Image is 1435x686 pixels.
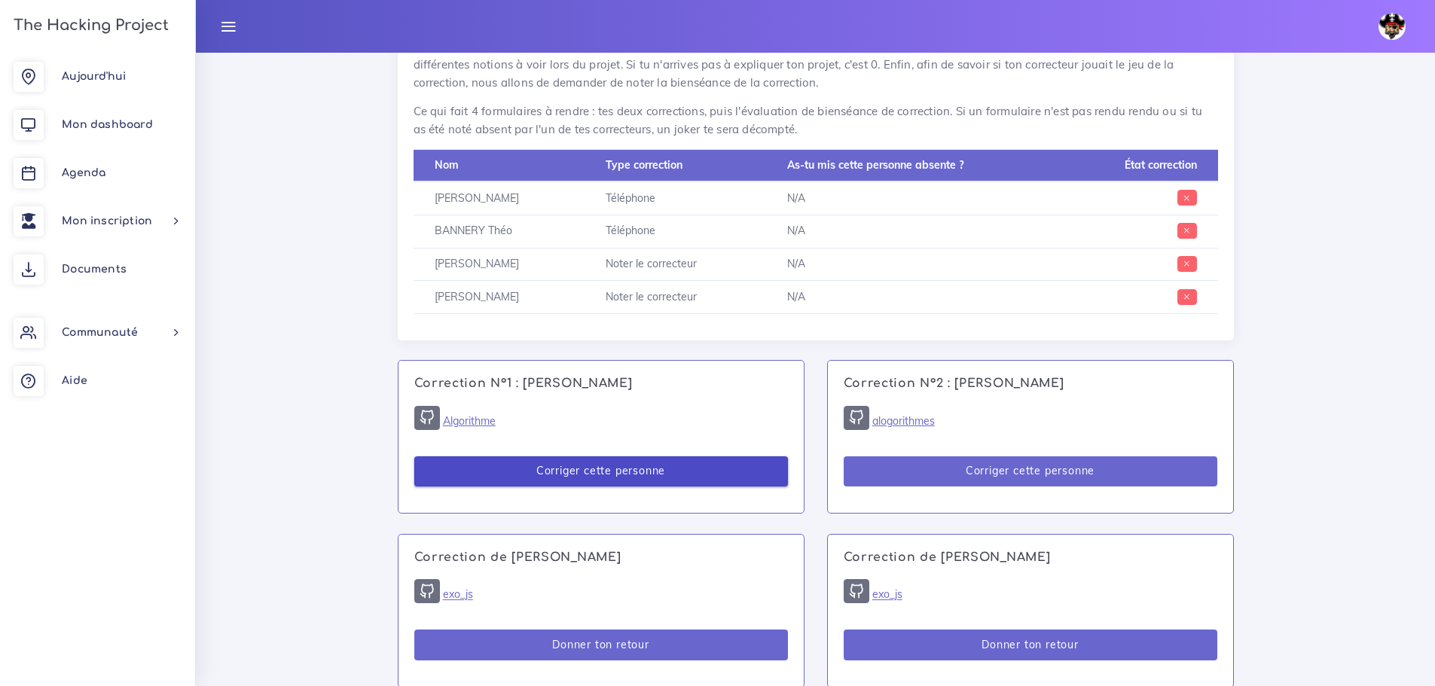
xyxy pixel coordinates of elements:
p: Ce qui fait 4 formulaires à rendre : tes deux corrections, puis l'évaluation de bienséance de cor... [414,102,1218,139]
button: Donner ton retour [844,630,1217,660]
td: Téléphone [585,215,765,248]
td: Téléphone [585,181,765,215]
a: exo_js [443,588,473,602]
h4: Correction de [PERSON_NAME] [414,550,788,565]
h4: Correction N°1 : [PERSON_NAME] [414,377,788,391]
button: Corriger cette personne [844,456,1217,487]
th: As-tu mis cette personne absente ? [766,149,1063,181]
a: Algorithme [443,414,496,428]
th: Nom [414,149,585,181]
span: Aide [62,375,87,386]
span: Documents [62,264,127,275]
span: Mon dashboard [62,119,153,130]
td: Noter le correcteur [585,248,765,281]
span: Communauté [62,327,138,338]
td: BANNERY Théo [414,215,585,248]
th: Type correction [585,149,765,181]
h3: The Hacking Project [9,17,169,34]
td: N/A [766,281,1063,314]
td: N/A [766,181,1063,215]
td: [PERSON_NAME] [414,281,585,314]
img: avatar [1379,13,1406,40]
td: [PERSON_NAME] [414,248,585,281]
td: Noter le correcteur [585,281,765,314]
td: [PERSON_NAME] [414,181,585,215]
a: exo_js [872,588,902,602]
a: alogorithmes [872,414,935,428]
td: N/A [766,215,1063,248]
span: Agenda [62,167,105,178]
span: Mon inscription [62,215,152,227]
td: N/A [766,248,1063,281]
h4: Correction de [PERSON_NAME] [844,550,1217,565]
button: Donner ton retour [414,630,788,660]
span: Aujourd'hui [62,71,126,82]
h4: Correction N°2 : [PERSON_NAME] [844,377,1217,391]
p: Aussi, tu vas te faire corriger au téléphone par deux personnes, comme vu ci-haut. Tu devras expl... [414,38,1218,92]
th: État correction [1062,149,1217,181]
button: Corriger cette personne [414,456,788,487]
